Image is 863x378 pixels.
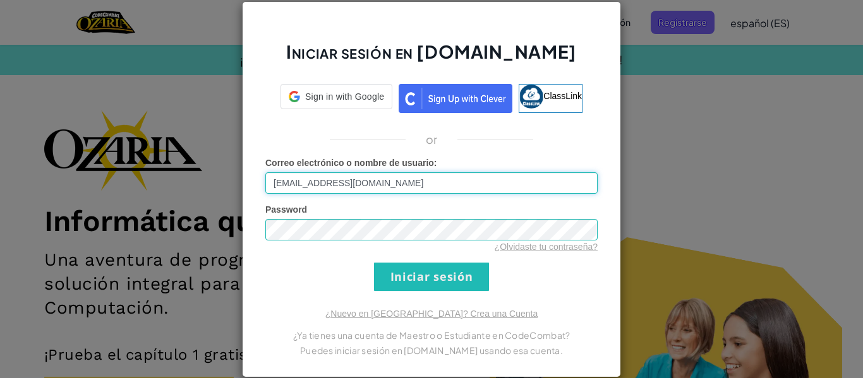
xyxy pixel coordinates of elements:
img: clever_sso_button@2x.png [399,84,512,113]
p: ¿Ya tienes una cuenta de Maestro o Estudiante en CodeCombat? [265,328,598,343]
span: Sign in with Google [305,90,384,103]
p: Puedes iniciar sesión en [DOMAIN_NAME] usando esa cuenta. [265,343,598,358]
a: Sign in with Google [281,84,392,113]
h2: Iniciar sesión en [DOMAIN_NAME] [265,40,598,76]
span: Correo electrónico o nombre de usuario [265,158,434,168]
span: Password [265,204,307,215]
p: or [426,132,438,147]
img: classlink-logo-small.png [519,85,543,109]
div: Sign in with Google [281,84,392,109]
span: ClassLink [543,90,582,100]
a: ¿Olvidaste tu contraseña? [495,242,598,252]
input: Iniciar sesión [374,263,489,291]
a: ¿Nuevo en [GEOGRAPHIC_DATA]? Crea una Cuenta [325,309,538,319]
label: : [265,157,437,169]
